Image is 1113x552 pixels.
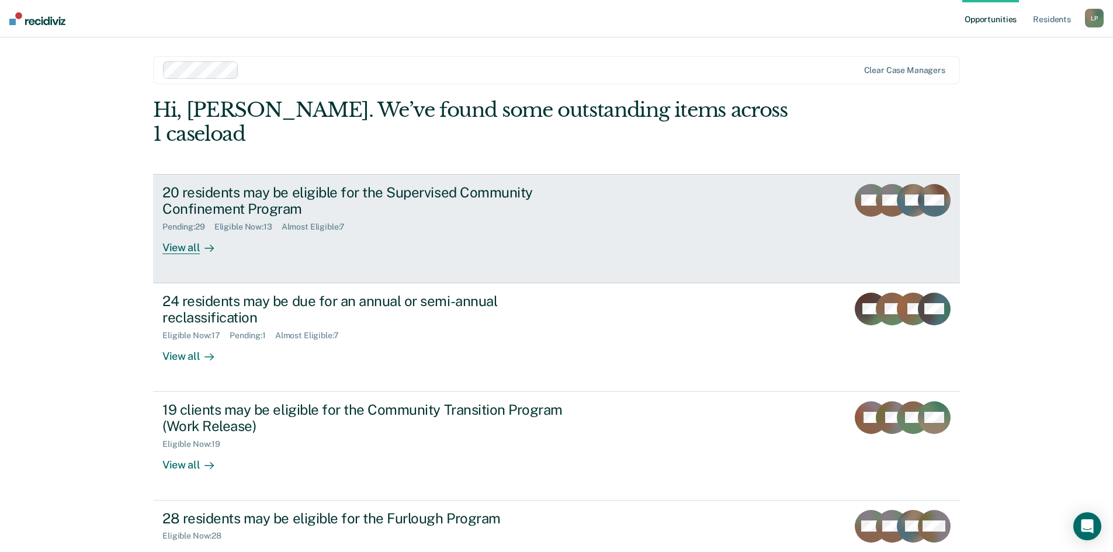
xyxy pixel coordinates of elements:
div: 28 residents may be eligible for the Furlough Program [162,510,573,527]
div: 19 clients may be eligible for the Community Transition Program (Work Release) [162,401,573,435]
div: View all [162,232,228,255]
div: Eligible Now : 17 [162,331,230,341]
a: 20 residents may be eligible for the Supervised Community Confinement ProgramPending:29Eligible N... [153,174,960,283]
button: LP [1085,9,1104,27]
div: Open Intercom Messenger [1073,512,1101,540]
img: Recidiviz [9,12,65,25]
div: Almost Eligible : 7 [275,331,348,341]
a: 19 clients may be eligible for the Community Transition Program (Work Release)Eligible Now:19View... [153,392,960,501]
div: L P [1085,9,1104,27]
div: View all [162,341,228,363]
div: Pending : 29 [162,222,214,232]
div: Eligible Now : 13 [214,222,282,232]
div: Pending : 1 [230,331,275,341]
div: 24 residents may be due for an annual or semi-annual reclassification [162,293,573,327]
div: Almost Eligible : 7 [282,222,355,232]
div: View all [162,449,228,472]
div: Clear case managers [864,65,945,75]
div: Hi, [PERSON_NAME]. We’ve found some outstanding items across 1 caseload [153,98,799,146]
div: Eligible Now : 28 [162,531,231,541]
div: 20 residents may be eligible for the Supervised Community Confinement Program [162,184,573,218]
div: Eligible Now : 19 [162,439,230,449]
a: 24 residents may be due for an annual or semi-annual reclassificationEligible Now:17Pending:1Almo... [153,283,960,392]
